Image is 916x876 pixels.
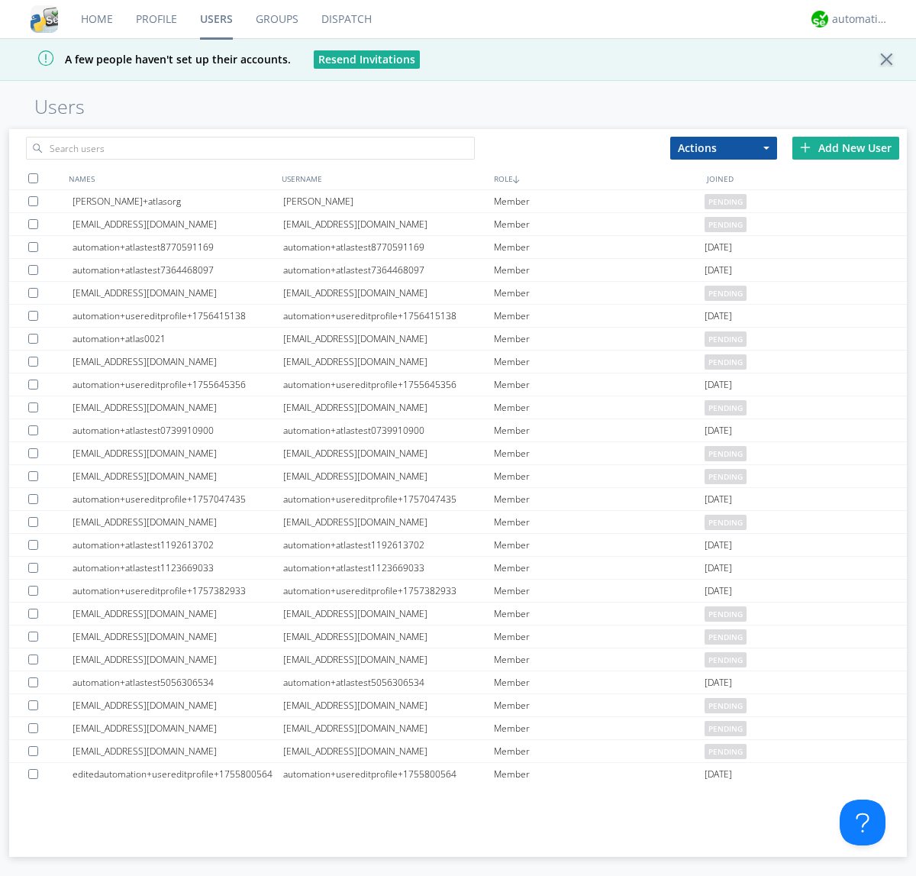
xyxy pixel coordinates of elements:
[283,190,494,212] div: [PERSON_NAME]
[705,194,747,209] span: pending
[73,648,283,671] div: [EMAIL_ADDRESS][DOMAIN_NAME]
[9,190,907,213] a: [PERSON_NAME]+atlasorg[PERSON_NAME]Memberpending
[705,606,747,622] span: pending
[283,419,494,441] div: automation+atlastest0739910900
[314,50,420,69] button: Resend Invitations
[494,557,705,579] div: Member
[705,763,732,786] span: [DATE]
[9,534,907,557] a: automation+atlastest1192613702automation+atlastest1192613702Member[DATE]
[705,469,747,484] span: pending
[9,213,907,236] a: [EMAIL_ADDRESS][DOMAIN_NAME][EMAIL_ADDRESS][DOMAIN_NAME]Memberpending
[490,167,703,189] div: ROLE
[73,740,283,762] div: [EMAIL_ADDRESS][DOMAIN_NAME]
[705,373,732,396] span: [DATE]
[283,351,494,373] div: [EMAIL_ADDRESS][DOMAIN_NAME]
[73,557,283,579] div: automation+atlastest1123669033
[65,167,278,189] div: NAMES
[9,305,907,328] a: automation+usereditprofile+1756415138automation+usereditprofile+1756415138Member[DATE]
[283,763,494,785] div: automation+usereditprofile+1755800564
[9,671,907,694] a: automation+atlastest5056306534automation+atlastest5056306534Member[DATE]
[494,511,705,533] div: Member
[705,217,747,232] span: pending
[705,534,732,557] span: [DATE]
[494,373,705,396] div: Member
[811,11,828,27] img: d2d01cd9b4174d08988066c6d424eccd
[73,259,283,281] div: automation+atlastest7364468097
[494,190,705,212] div: Member
[494,534,705,556] div: Member
[283,488,494,510] div: automation+usereditprofile+1757047435
[9,603,907,625] a: [EMAIL_ADDRESS][DOMAIN_NAME][EMAIL_ADDRESS][DOMAIN_NAME]Memberpending
[283,625,494,648] div: [EMAIL_ADDRESS][DOMAIN_NAME]
[705,721,747,736] span: pending
[73,213,283,235] div: [EMAIL_ADDRESS][DOMAIN_NAME]
[9,580,907,603] a: automation+usereditprofile+1757382933automation+usereditprofile+1757382933Member[DATE]
[494,465,705,487] div: Member
[705,580,732,603] span: [DATE]
[9,442,907,465] a: [EMAIL_ADDRESS][DOMAIN_NAME][EMAIL_ADDRESS][DOMAIN_NAME]Memberpending
[9,488,907,511] a: automation+usereditprofile+1757047435automation+usereditprofile+1757047435Member[DATE]
[705,446,747,461] span: pending
[283,213,494,235] div: [EMAIL_ADDRESS][DOMAIN_NAME]
[283,282,494,304] div: [EMAIL_ADDRESS][DOMAIN_NAME]
[73,396,283,419] div: [EMAIL_ADDRESS][DOMAIN_NAME]
[494,763,705,785] div: Member
[494,328,705,350] div: Member
[283,259,494,281] div: automation+atlastest7364468097
[705,698,747,713] span: pending
[9,259,907,282] a: automation+atlastest7364468097automation+atlastest7364468097Member[DATE]
[494,625,705,648] div: Member
[73,442,283,464] div: [EMAIL_ADDRESS][DOMAIN_NAME]
[283,580,494,602] div: automation+usereditprofile+1757382933
[494,694,705,716] div: Member
[494,305,705,327] div: Member
[494,648,705,671] div: Member
[9,694,907,717] a: [EMAIL_ADDRESS][DOMAIN_NAME][EMAIL_ADDRESS][DOMAIN_NAME]Memberpending
[705,744,747,759] span: pending
[283,305,494,327] div: automation+usereditprofile+1756415138
[283,694,494,716] div: [EMAIL_ADDRESS][DOMAIN_NAME]
[73,419,283,441] div: automation+atlastest0739910900
[9,465,907,488] a: [EMAIL_ADDRESS][DOMAIN_NAME][EMAIL_ADDRESS][DOMAIN_NAME]Memberpending
[283,396,494,419] div: [EMAIL_ADDRESS][DOMAIN_NAME]
[73,236,283,258] div: automation+atlastest8770591169
[73,717,283,739] div: [EMAIL_ADDRESS][DOMAIN_NAME]
[73,328,283,350] div: automation+atlas0021
[494,396,705,419] div: Member
[705,259,732,282] span: [DATE]
[494,671,705,693] div: Member
[9,282,907,305] a: [EMAIL_ADDRESS][DOMAIN_NAME][EMAIL_ADDRESS][DOMAIN_NAME]Memberpending
[494,213,705,235] div: Member
[73,465,283,487] div: [EMAIL_ADDRESS][DOMAIN_NAME]
[73,305,283,327] div: automation+usereditprofile+1756415138
[494,351,705,373] div: Member
[9,236,907,259] a: automation+atlastest8770591169automation+atlastest8770591169Member[DATE]
[705,652,747,668] span: pending
[283,557,494,579] div: automation+atlastest1123669033
[283,671,494,693] div: automation+atlastest5056306534
[705,236,732,259] span: [DATE]
[283,236,494,258] div: automation+atlastest8770591169
[670,137,777,160] button: Actions
[705,557,732,580] span: [DATE]
[9,625,907,648] a: [EMAIL_ADDRESS][DOMAIN_NAME][EMAIL_ADDRESS][DOMAIN_NAME]Memberpending
[705,671,732,694] span: [DATE]
[73,603,283,625] div: [EMAIL_ADDRESS][DOMAIN_NAME]
[283,534,494,556] div: automation+atlastest1192613702
[494,259,705,281] div: Member
[494,740,705,762] div: Member
[73,580,283,602] div: automation+usereditprofile+1757382933
[283,717,494,739] div: [EMAIL_ADDRESS][DOMAIN_NAME]
[73,763,283,785] div: editedautomation+usereditprofile+1755800564
[494,282,705,304] div: Member
[9,763,907,786] a: editedautomation+usereditprofile+1755800564automation+usereditprofile+1755800564Member[DATE]
[705,419,732,442] span: [DATE]
[9,717,907,740] a: [EMAIL_ADDRESS][DOMAIN_NAME][EMAIL_ADDRESS][DOMAIN_NAME]Memberpending
[705,331,747,347] span: pending
[73,694,283,716] div: [EMAIL_ADDRESS][DOMAIN_NAME]
[9,740,907,763] a: [EMAIL_ADDRESS][DOMAIN_NAME][EMAIL_ADDRESS][DOMAIN_NAME]Memberpending
[283,603,494,625] div: [EMAIL_ADDRESS][DOMAIN_NAME]
[9,328,907,351] a: automation+atlas0021[EMAIL_ADDRESS][DOMAIN_NAME]Memberpending
[73,511,283,533] div: [EMAIL_ADDRESS][DOMAIN_NAME]
[283,373,494,396] div: automation+usereditprofile+1755645356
